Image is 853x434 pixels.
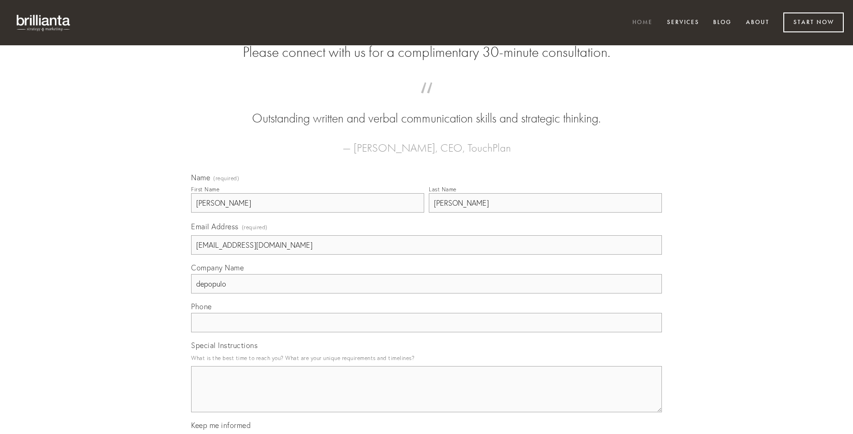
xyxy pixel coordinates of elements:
[429,186,457,193] div: Last Name
[213,176,239,181] span: (required)
[206,128,647,157] figcaption: — [PERSON_NAME], CEO, TouchPlan
[191,43,662,61] h2: Please connect with us for a complimentary 30-minute consultation.
[9,9,78,36] img: brillianta - research, strategy, marketing
[707,15,738,31] a: Blog
[661,15,705,31] a: Services
[191,421,251,430] span: Keep me informed
[191,173,210,182] span: Name
[191,302,212,311] span: Phone
[740,15,775,31] a: About
[191,352,662,364] p: What is the best time to reach you? What are your unique requirements and timelines?
[242,221,268,233] span: (required)
[191,222,239,231] span: Email Address
[191,263,244,272] span: Company Name
[206,92,647,128] blockquote: Outstanding written and verbal communication skills and strategic thinking.
[191,341,258,350] span: Special Instructions
[206,92,647,110] span: “
[626,15,659,31] a: Home
[783,12,844,32] a: Start Now
[191,186,219,193] div: First Name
